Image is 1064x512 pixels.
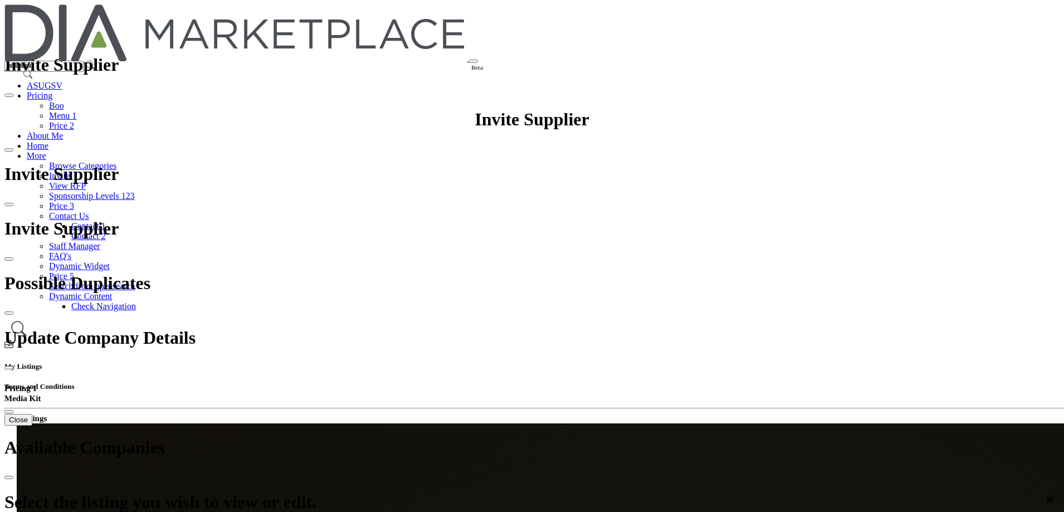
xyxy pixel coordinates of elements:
[49,161,116,170] a: Browse Categories
[4,414,32,426] button: Close
[49,271,74,281] a: Price 5
[4,273,1060,294] h1: Possible Duplicates
[49,181,86,191] a: View RFP
[4,410,13,413] button: Close
[27,91,52,100] a: Pricing
[4,218,1060,239] h1: Invite Supplier
[4,257,13,261] button: Close
[49,241,100,251] a: Staff Manager
[4,148,13,152] button: Close
[27,151,46,160] a: More
[4,4,467,61] img: site Logo
[4,317,33,340] a: Search
[27,131,63,140] a: About Me
[49,121,74,130] a: Price 2
[4,394,41,403] span: Media Kit
[49,291,112,301] a: Dynamic Content
[4,164,1060,184] h1: Invite Supplier
[49,111,76,120] a: Menu 1
[4,203,13,206] button: Close
[49,261,110,271] a: Dynamic Widget
[4,311,13,315] button: Close
[475,109,589,130] h1: Invite Supplier
[471,64,483,71] h6: Beta
[49,251,71,261] a: FAQ's
[4,437,1060,458] h1: Available Companies
[4,94,13,97] button: Close
[4,393,41,403] a: Media Kit
[49,191,135,201] a: Sponsorship Levels 123
[4,382,1060,391] h5: Terms and Conditions
[4,55,1060,75] h1: Invite Supplier
[49,201,74,211] a: Price 3
[4,366,13,369] button: Close
[27,81,62,90] a: ASUGSV
[4,53,469,63] a: Beta
[49,211,89,221] a: Contact Us
[49,101,64,110] a: Boo
[27,141,48,150] a: Home
[71,301,136,311] a: Check Navigation
[4,328,1060,348] h1: Update Company Details
[469,60,478,63] button: Toggle navigation
[4,476,13,479] button: Close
